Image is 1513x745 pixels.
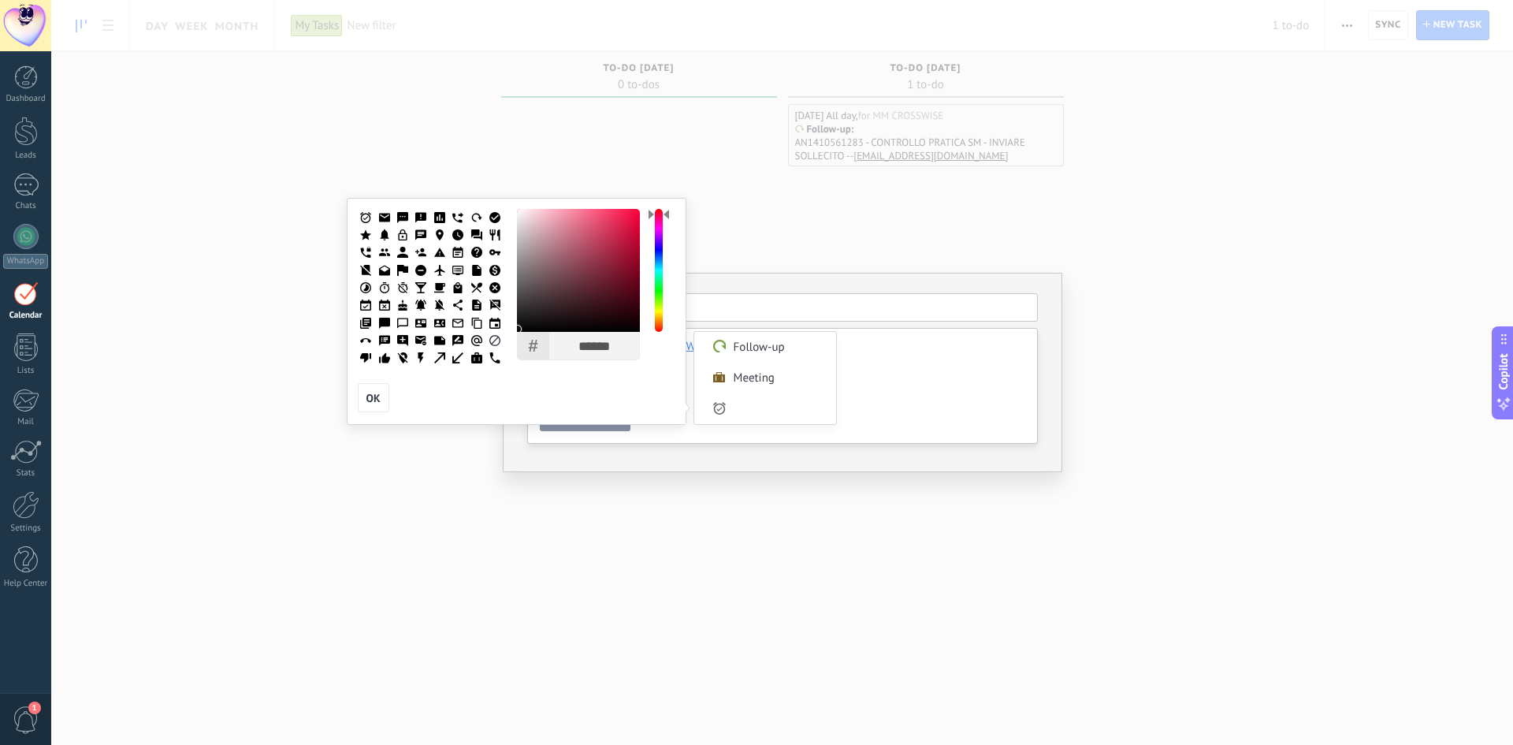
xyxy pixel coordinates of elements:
[366,393,381,404] span: OK
[1496,353,1511,389] span: Copilot
[694,363,836,393] label: Meeting
[732,393,827,424] input: Custom
[518,332,549,359] div: #
[358,383,389,413] button: OK
[694,332,836,363] label: Follow-up
[694,393,836,424] label: Custom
